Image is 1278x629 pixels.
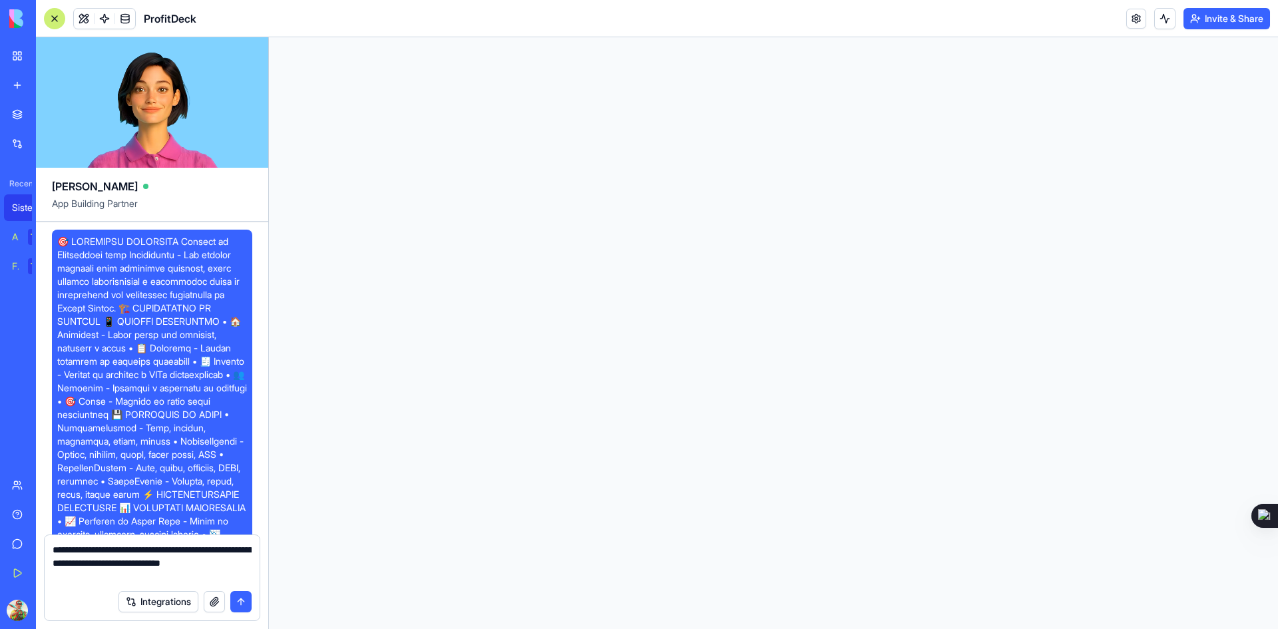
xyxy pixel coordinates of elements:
a: Sistema de Faturamento Freelancer [4,194,57,221]
button: Integrations [118,591,198,612]
div: AI Logo Generator [12,230,19,244]
span: App Building Partner [52,197,252,221]
div: Feedback Form [12,260,19,273]
a: AI Logo GeneratorTRY [4,224,57,250]
button: Invite & Share [1183,8,1270,29]
a: Feedback FormTRY [4,253,57,280]
div: TRY [28,229,49,245]
span: Recent [4,178,32,189]
div: Sistema de Faturamento Freelancer [12,201,49,214]
div: TRY [28,258,49,274]
span: ProfitDeck [144,11,196,27]
span: [PERSON_NAME] [52,178,138,194]
img: ACg8ocJsrza2faDWgbMzU2vv0cSMoLRTLvgx_tB2mDAJkTet1SlxQg2eCQ=s96-c [7,600,28,621]
img: logo [9,9,92,28]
